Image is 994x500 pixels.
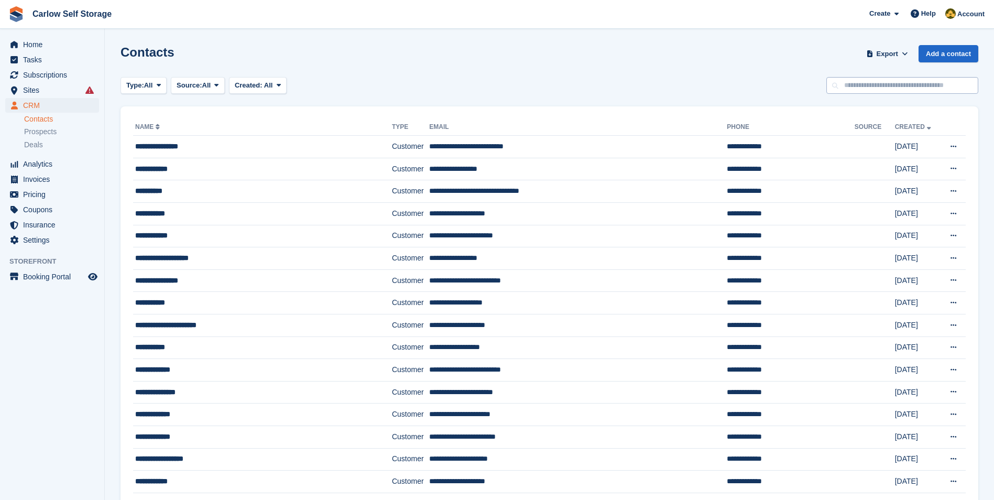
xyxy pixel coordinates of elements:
td: [DATE] [895,336,940,359]
h1: Contacts [121,45,174,59]
button: Export [864,45,910,62]
td: [DATE] [895,269,940,292]
td: [DATE] [895,202,940,225]
span: All [202,80,211,91]
span: Storefront [9,256,104,267]
span: All [264,81,273,89]
td: Customer [392,136,429,158]
td: Customer [392,269,429,292]
span: Subscriptions [23,68,86,82]
a: menu [5,202,99,217]
td: Customer [392,314,429,336]
a: menu [5,233,99,247]
td: Customer [392,336,429,359]
span: Tasks [23,52,86,67]
a: Add a contact [919,45,978,62]
span: Sites [23,83,86,97]
img: stora-icon-8386f47178a22dfd0bd8f6a31ec36ba5ce8667c1dd55bd0f319d3a0aa187defe.svg [8,6,24,22]
td: Customer [392,381,429,404]
td: [DATE] [895,292,940,314]
span: Help [921,8,936,19]
td: [DATE] [895,426,940,448]
td: Customer [392,426,429,448]
td: [DATE] [895,471,940,493]
span: Invoices [23,172,86,187]
th: Phone [727,119,855,136]
a: Preview store [86,270,99,283]
a: Deals [24,139,99,150]
td: Customer [392,202,429,225]
td: Customer [392,292,429,314]
td: Customer [392,247,429,270]
td: [DATE] [895,448,940,471]
a: menu [5,68,99,82]
button: Source: All [171,77,225,94]
span: Account [957,9,985,19]
span: Pricing [23,187,86,202]
a: menu [5,98,99,113]
span: Type: [126,80,144,91]
span: Prospects [24,127,57,137]
span: Booking Portal [23,269,86,284]
span: Home [23,37,86,52]
td: [DATE] [895,381,940,404]
td: Customer [392,448,429,471]
td: [DATE] [895,158,940,180]
a: Contacts [24,114,99,124]
a: menu [5,218,99,232]
a: menu [5,269,99,284]
td: Customer [392,180,429,203]
span: Insurance [23,218,86,232]
td: [DATE] [895,247,940,270]
a: menu [5,187,99,202]
td: [DATE] [895,136,940,158]
span: CRM [23,98,86,113]
td: [DATE] [895,359,940,382]
a: Carlow Self Storage [28,5,116,23]
td: Customer [392,359,429,382]
td: [DATE] [895,404,940,426]
a: menu [5,37,99,52]
th: Source [855,119,895,136]
td: [DATE] [895,314,940,336]
td: Customer [392,404,429,426]
td: [DATE] [895,180,940,203]
a: menu [5,83,99,97]
a: Created [895,123,933,131]
button: Created: All [229,77,287,94]
td: Customer [392,158,429,180]
span: Source: [177,80,202,91]
span: Create [869,8,890,19]
span: Deals [24,140,43,150]
th: Email [429,119,727,136]
img: Kevin Moore [945,8,956,19]
td: Customer [392,471,429,493]
a: menu [5,157,99,171]
td: Customer [392,225,429,247]
td: [DATE] [895,225,940,247]
a: menu [5,172,99,187]
span: Coupons [23,202,86,217]
a: Prospects [24,126,99,137]
span: Export [877,49,898,59]
span: Analytics [23,157,86,171]
th: Type [392,119,429,136]
i: Smart entry sync failures have occurred [85,86,94,94]
span: Settings [23,233,86,247]
a: menu [5,52,99,67]
a: Name [135,123,162,131]
button: Type: All [121,77,167,94]
span: All [144,80,153,91]
span: Created: [235,81,263,89]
